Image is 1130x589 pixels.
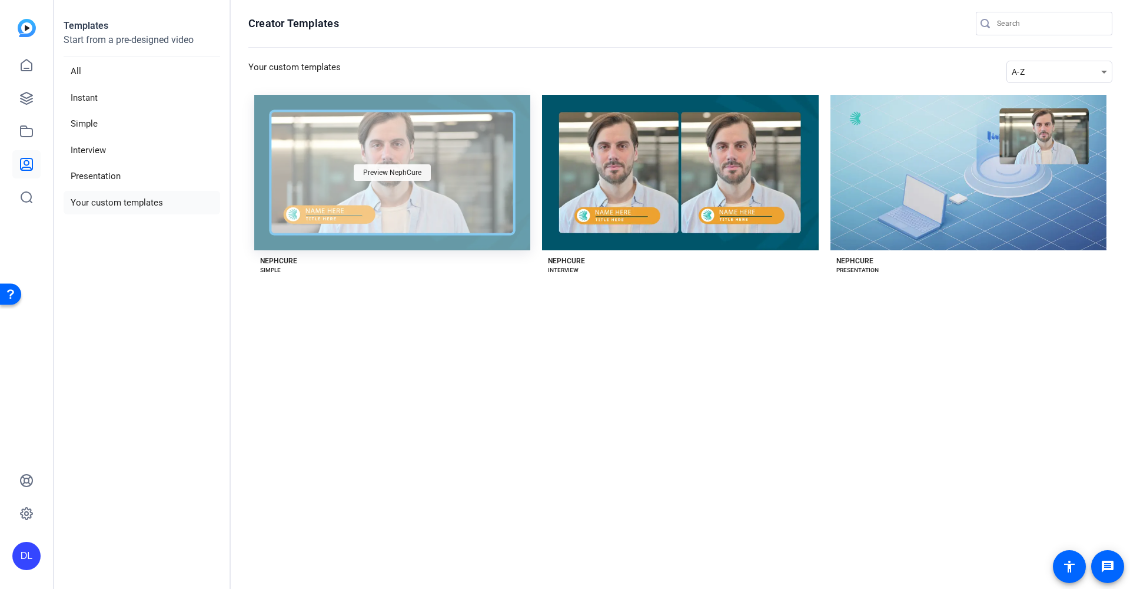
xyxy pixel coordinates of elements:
h1: Creator Templates [248,16,339,31]
p: Start from a pre-designed video [64,33,220,57]
div: INTERVIEW [548,266,579,275]
mat-icon: message [1101,560,1115,574]
li: All [64,59,220,84]
div: DL [12,542,41,570]
h3: Your custom templates [248,61,341,83]
li: Interview [64,138,220,163]
div: SIMPLE [260,266,281,275]
img: blue-gradient.svg [18,19,36,37]
li: Simple [64,112,220,136]
span: Preview NephCure [363,169,421,176]
div: NEPHCURE [260,256,297,266]
span: A-Z [1012,67,1025,77]
li: Presentation [64,164,220,188]
li: Your custom templates [64,191,220,215]
input: Search [997,16,1103,31]
button: Template imagePreview NephCure [254,95,530,250]
strong: Templates [64,20,108,31]
div: NEPHCURE [548,256,585,266]
button: Template image [542,95,818,250]
li: Instant [64,86,220,110]
div: PRESENTATION [836,266,879,275]
div: NEPHCURE [836,256,873,266]
button: Template image [830,95,1106,250]
mat-icon: accessibility [1062,560,1076,574]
